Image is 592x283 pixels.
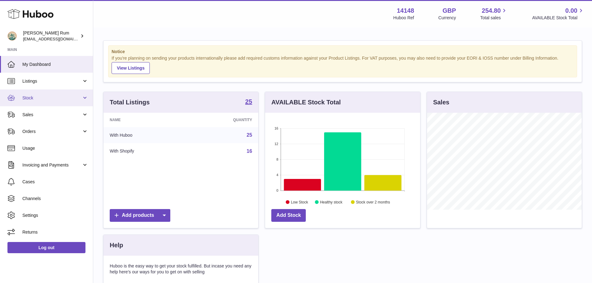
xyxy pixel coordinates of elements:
text: 16 [275,126,278,130]
span: Returns [22,229,88,235]
strong: 14148 [397,7,414,15]
span: [EMAIL_ADDRESS][DOMAIN_NAME] [23,36,91,41]
span: Invoicing and Payments [22,162,82,168]
span: 254.80 [482,7,501,15]
h3: Total Listings [110,98,150,107]
span: Settings [22,212,88,218]
a: 254.80 Total sales [480,7,508,21]
span: Usage [22,145,88,151]
td: With Shopify [103,143,187,159]
span: Stock [22,95,82,101]
a: Add Stock [271,209,306,222]
div: [PERSON_NAME] Rum [23,30,79,42]
strong: Notice [112,49,574,55]
text: 4 [277,173,278,177]
a: 25 [245,98,252,106]
span: Sales [22,112,82,118]
text: Healthy stock [320,200,343,204]
a: 16 [247,148,252,154]
h3: Help [110,241,123,249]
text: 0 [277,189,278,192]
a: 25 [247,132,252,138]
span: 0.00 [565,7,577,15]
a: Log out [7,242,85,253]
a: View Listings [112,62,150,74]
text: 12 [275,142,278,146]
text: Low Stock [291,200,308,204]
span: Cases [22,179,88,185]
div: Currency [438,15,456,21]
img: internalAdmin-14148@internal.huboo.com [7,31,17,41]
text: 8 [277,157,278,161]
div: If you're planning on sending your products internationally please add required customs informati... [112,55,574,74]
h3: AVAILABLE Stock Total [271,98,341,107]
th: Name [103,113,187,127]
th: Quantity [187,113,259,127]
span: Channels [22,196,88,202]
strong: 25 [245,98,252,105]
span: AVAILABLE Stock Total [532,15,585,21]
text: Stock over 2 months [356,200,390,204]
span: Orders [22,129,82,135]
h3: Sales [433,98,449,107]
a: Add products [110,209,170,222]
td: With Huboo [103,127,187,143]
p: Huboo is the easy way to get your stock fulfilled. But incase you need any help here's our ways f... [110,263,252,275]
span: Total sales [480,15,508,21]
a: 0.00 AVAILABLE Stock Total [532,7,585,21]
strong: GBP [443,7,456,15]
span: My Dashboard [22,62,88,67]
div: Huboo Ref [393,15,414,21]
span: Listings [22,78,82,84]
